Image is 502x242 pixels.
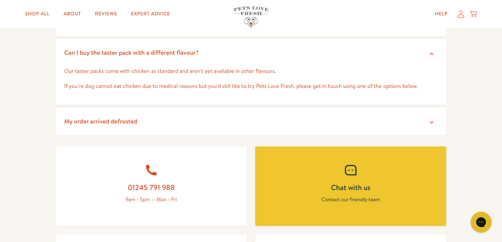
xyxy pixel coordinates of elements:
p: 9am - 5pm — Mon - Fri [73,195,230,204]
p: Our taster packs come with chicken as standard and aren't yet available in other flavours. [64,67,438,76]
a: Shop All [20,7,55,21]
p: If you're dog cannot eat chicken due to medical reasons but you'd still like to try Pets Love Fre... [64,82,438,91]
h2: 01245 791 988 [73,183,230,192]
p: Contact our friendly team [272,195,429,204]
a: Help [429,7,453,21]
a: About [58,7,86,21]
a: Chat with us Contact our friendly team [255,146,446,226]
span: My order arrived defrosted [64,117,137,126]
summary: My order arrived defrosted [56,108,446,135]
img: Pets Love Fresh [234,6,268,28]
a: 01245 791 988 9am - 5pm — Mon - Fri [56,146,247,226]
a: Expert Advice [125,7,176,21]
iframe: Gorgias live chat messenger [467,209,495,235]
span: Can I buy the taster pack with a different flavour? [64,48,199,57]
h2: Chat with us [272,183,429,192]
summary: Can I buy the taster pack with a different flavour? [56,39,446,67]
a: Reviews [89,7,122,21]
